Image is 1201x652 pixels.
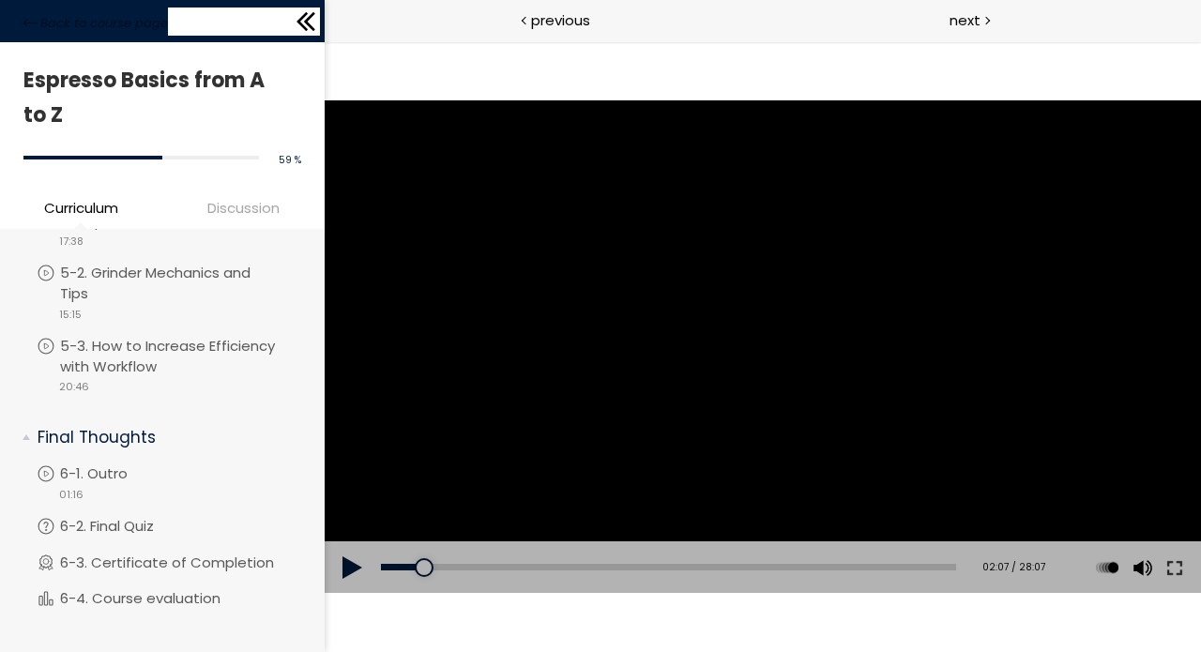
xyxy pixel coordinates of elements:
button: Play back rate [768,500,797,553]
h1: Espresso Basics from A to Z [23,63,292,133]
span: 59 % [279,153,301,167]
span: Curriculum [44,197,118,219]
span: next [950,9,981,31]
button: Volume [802,500,830,553]
span: Discussion [167,197,320,219]
p: Final Thoughts [38,426,301,449]
a: Back to course page [23,14,168,33]
div: 02:07 / 28:07 [648,519,721,534]
span: Back to course page [40,14,168,33]
div: Change playback rate [766,500,799,553]
span: previous [531,9,590,31]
